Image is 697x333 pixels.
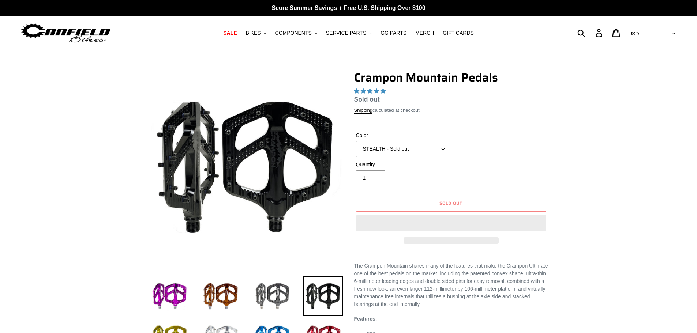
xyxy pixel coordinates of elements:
[354,316,377,322] strong: Features:
[354,262,548,308] p: The Crampon Mountain shares many of the features that make the Crampon Ultimate one of the best p...
[377,28,410,38] a: GG PARTS
[354,88,387,94] span: 4.97 stars
[223,30,237,36] span: SALE
[412,28,438,38] a: MERCH
[20,22,112,45] img: Canfield Bikes
[322,28,375,38] button: SERVICE PARTS
[354,96,380,103] span: Sold out
[220,28,240,38] a: SALE
[354,71,548,84] h1: Crampon Mountain Pedals
[303,276,343,316] img: Load image into Gallery viewer, stealth
[246,30,261,36] span: BIKES
[354,107,548,114] div: calculated at checkout.
[354,107,373,114] a: Shipping
[356,196,546,212] button: Sold out
[381,30,406,36] span: GG PARTS
[275,30,312,36] span: COMPONENTS
[581,25,600,41] input: Search
[201,276,241,316] img: Load image into Gallery viewer, bronze
[326,30,366,36] span: SERVICE PARTS
[149,276,190,316] img: Load image into Gallery viewer, purple
[439,200,462,207] span: Sold out
[271,28,321,38] button: COMPONENTS
[356,132,449,139] label: Color
[356,161,449,169] label: Quantity
[151,72,342,263] img: stealth
[242,28,270,38] button: BIKES
[439,28,477,38] a: GIFT CARDS
[252,276,292,316] img: Load image into Gallery viewer, grey
[415,30,434,36] span: MERCH
[443,30,474,36] span: GIFT CARDS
